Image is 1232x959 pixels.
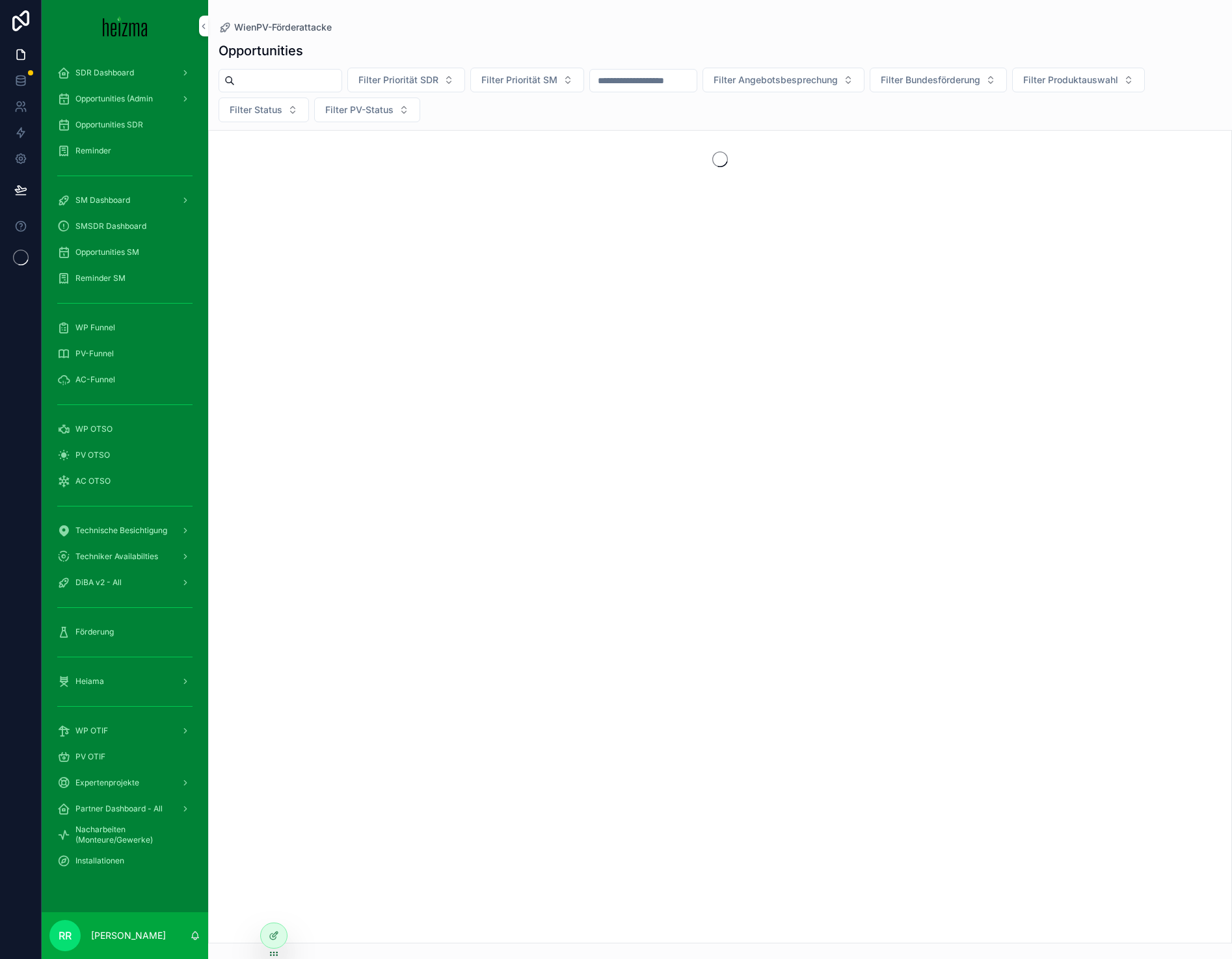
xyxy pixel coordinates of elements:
[49,443,200,467] a: PV OTSO
[75,247,139,257] span: Opportunities SM
[714,73,838,86] span: Filter Angebotsbesprechung
[75,856,124,866] span: Installationen
[75,778,139,788] span: Expertenprojekte
[75,476,111,486] span: AC OTSO
[75,195,130,205] span: SM Dashboard
[481,73,557,86] span: Filter Priorität SM
[347,68,465,92] button: Select Button
[75,273,126,283] span: Reminder SM
[75,94,153,104] span: Opportunities (Admin
[75,726,108,736] span: WP OTIF
[75,68,134,78] span: SDR Dashboard
[49,316,200,339] a: WP Funnel
[103,16,148,36] img: App logo
[75,120,143,130] span: Opportunities SDR
[49,797,200,821] a: Partner Dashboard - All
[75,146,111,156] span: Reminder
[314,98,420,122] button: Select Button
[234,21,332,34] span: WienPV-Förderattacke
[59,928,72,943] span: RR
[49,113,200,137] a: Opportunities SDR
[75,525,167,536] span: Technische Besichtigung
[49,267,200,290] a: Reminder SM
[49,417,200,441] a: WP OTSO
[49,241,200,264] a: Opportunities SM
[870,68,1007,92] button: Select Button
[703,68,864,92] button: Select Button
[219,98,309,122] button: Select Button
[230,103,282,116] span: Filter Status
[42,52,208,889] div: scrollable content
[75,374,115,385] span: AC-Funnel
[49,61,200,85] a: SDR Dashboard
[75,424,113,434] span: WP OTSO
[325,103,394,116] span: Filter PV-Status
[881,73,980,86] span: Filter Bundesförderung
[49,620,200,644] a: Förderung
[49,571,200,594] a: DiBA v2 - All
[1012,68,1145,92] button: Select Button
[49,189,200,212] a: SM Dashboard
[49,469,200,493] a: AC OTSO
[49,139,200,163] a: Reminder
[91,929,166,942] p: [PERSON_NAME]
[49,87,200,111] a: Opportunities (Admin
[49,823,200,847] a: Nacharbeiten (Monteure/Gewerke)
[49,670,200,693] a: Heiama
[49,545,200,568] a: Techniker Availabilties
[358,73,438,86] span: Filter Priorität SDR
[49,368,200,391] a: AC-Funnel
[75,627,114,637] span: Förderung
[75,676,104,687] span: Heiama
[219,42,303,60] h1: Opportunities
[470,68,584,92] button: Select Button
[49,719,200,742] a: WP OTIF
[49,771,200,795] a: Expertenprojekte
[49,849,200,873] a: Installationen
[1023,73,1118,86] span: Filter Produktauswahl
[75,221,146,231] span: SMSDR Dashboard
[75,450,110,460] span: PV OTSO
[75,824,187,845] span: Nacharbeiten (Monteure/Gewerke)
[75,322,115,333] span: WP Funnel
[49,215,200,238] a: SMSDR Dashboard
[75,804,163,814] span: Partner Dashboard - All
[49,519,200,542] a: Technische Besichtigung
[75,752,105,762] span: PV OTIF
[75,577,122,588] span: DiBA v2 - All
[49,342,200,365] a: PV-Funnel
[75,551,158,562] span: Techniker Availabilties
[49,745,200,769] a: PV OTIF
[219,21,332,34] a: WienPV-Förderattacke
[75,348,114,359] span: PV-Funnel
